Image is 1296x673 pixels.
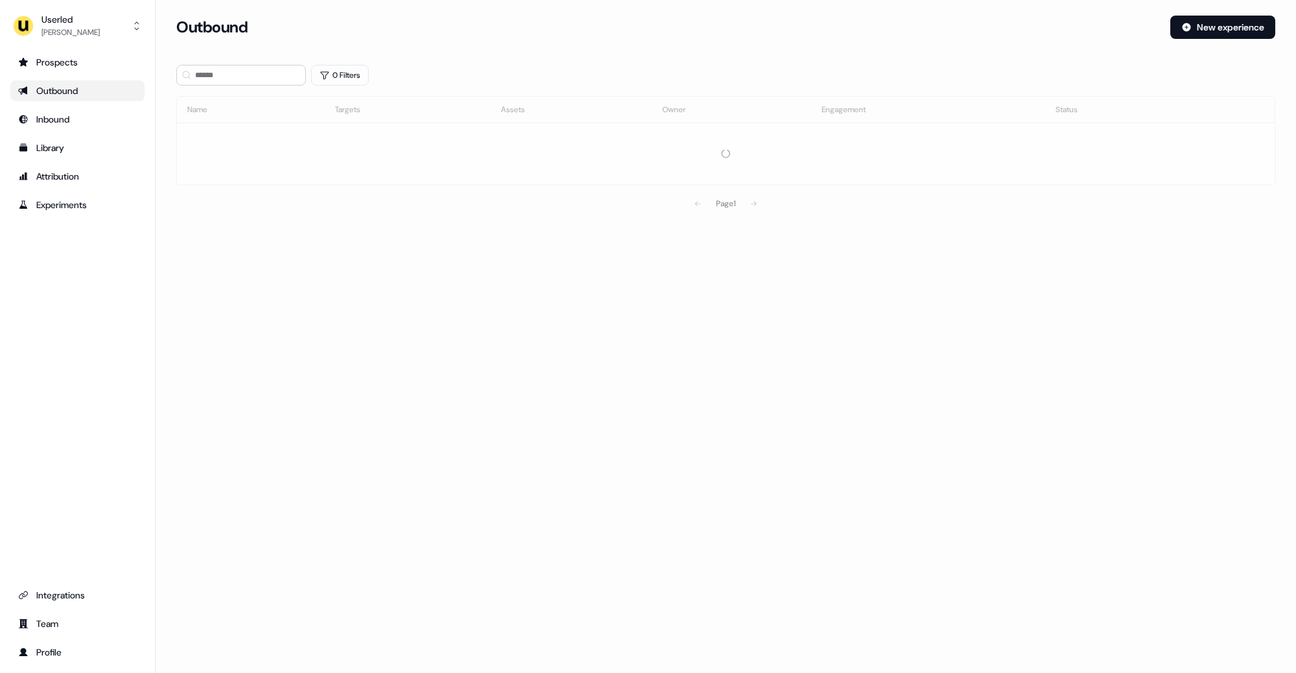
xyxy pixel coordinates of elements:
a: Go to profile [10,642,145,663]
button: 0 Filters [311,65,369,86]
button: Userled[PERSON_NAME] [10,10,145,41]
h3: Outbound [176,18,248,37]
a: Go to outbound experience [10,80,145,101]
div: Inbound [18,113,137,126]
a: Go to Inbound [10,109,145,130]
div: Userled [41,13,100,26]
a: Go to team [10,613,145,634]
div: Team [18,617,137,630]
div: Attribution [18,170,137,183]
div: Outbound [18,84,137,97]
a: Go to attribution [10,166,145,187]
div: Experiments [18,198,137,211]
a: Go to integrations [10,585,145,606]
div: Integrations [18,589,137,602]
a: Go to prospects [10,52,145,73]
button: New experience [1170,16,1275,39]
a: Go to templates [10,137,145,158]
div: Profile [18,646,137,659]
a: Go to experiments [10,195,145,215]
div: Prospects [18,56,137,69]
div: [PERSON_NAME] [41,26,100,39]
div: Library [18,141,137,154]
